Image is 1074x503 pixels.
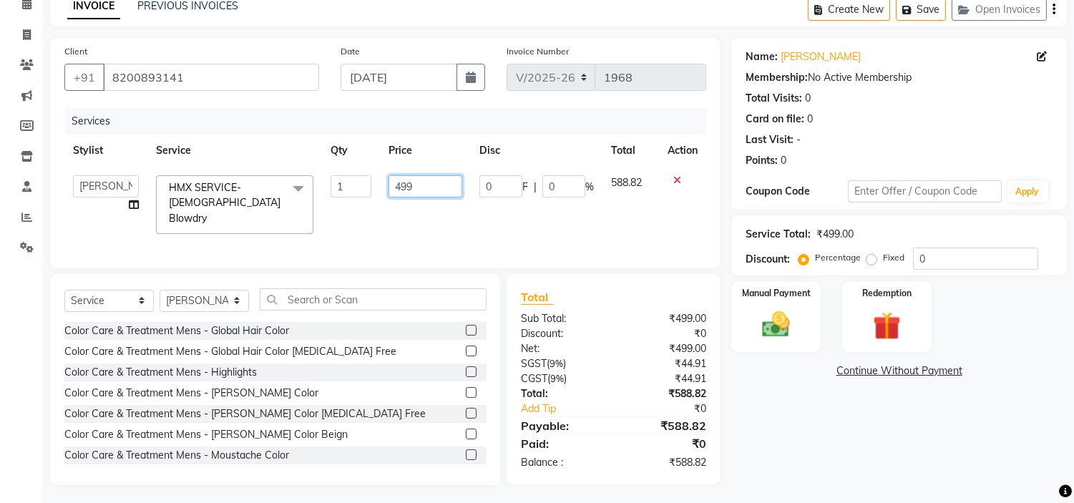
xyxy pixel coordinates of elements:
div: 0 [781,153,786,168]
div: Payable: [510,417,614,434]
div: - [796,132,801,147]
span: CGST [521,372,547,385]
span: 588.82 [611,176,642,189]
div: ₹499.00 [816,227,854,242]
button: Apply [1007,181,1048,202]
th: Service [147,135,322,167]
div: ( ) [510,371,614,386]
div: Sub Total: [510,311,614,326]
div: ₹44.91 [614,371,718,386]
a: Add Tip [510,401,631,416]
span: 9% [550,358,563,369]
span: HMX SERVICE-[DEMOGRAPHIC_DATA] Blowdry [169,181,280,225]
input: Enter Offer / Coupon Code [848,180,1001,202]
img: _cash.svg [753,308,799,341]
button: +91 [64,64,104,91]
div: Coupon Code [746,184,848,199]
div: Net: [510,341,614,356]
label: Manual Payment [742,287,811,300]
div: Services [66,108,717,135]
img: _gift.svg [864,308,909,343]
label: Redemption [862,287,912,300]
div: Color Care & Treatment Mens - Global Hair Color [64,323,289,338]
label: Client [64,45,87,58]
label: Fixed [883,251,904,264]
th: Qty [322,135,380,167]
input: Search or Scan [260,288,487,311]
div: ₹499.00 [614,311,718,326]
div: Service Total: [746,227,811,242]
div: Card on file: [746,112,804,127]
th: Disc [471,135,602,167]
div: ₹499.00 [614,341,718,356]
div: Color Care & Treatment Mens - Moustache Color [64,448,289,463]
div: Paid: [510,435,614,452]
th: Action [659,135,706,167]
label: Date [341,45,360,58]
span: | [534,180,537,195]
div: Color Care & Treatment Mens - [PERSON_NAME] Color [64,386,318,401]
div: Last Visit: [746,132,794,147]
div: Balance : [510,455,614,470]
div: Total Visits: [746,91,802,106]
div: 0 [807,112,813,127]
th: Price [380,135,471,167]
div: ₹0 [614,435,718,452]
div: 0 [805,91,811,106]
th: Total [602,135,659,167]
div: ₹588.82 [614,455,718,470]
div: Membership: [746,70,808,85]
a: x [207,212,213,225]
div: No Active Membership [746,70,1053,85]
div: Color Care & Treatment Mens - [PERSON_NAME] Color [MEDICAL_DATA] Free [64,406,426,421]
input: Search by Name/Mobile/Email/Code [103,64,319,91]
div: ( ) [510,356,614,371]
span: % [585,180,594,195]
div: Color Care & Treatment Mens - Global Hair Color [MEDICAL_DATA] Free [64,344,396,359]
div: ₹44.91 [614,356,718,371]
a: Continue Without Payment [734,363,1064,379]
div: ₹0 [614,326,718,341]
span: F [522,180,528,195]
div: Color Care & Treatment Mens - Highlights [64,365,257,380]
label: Percentage [815,251,861,264]
span: SGST [521,357,547,370]
div: Color Care & Treatment Mens - [PERSON_NAME] Color Beign [64,427,348,442]
div: Name: [746,49,778,64]
div: ₹588.82 [614,417,718,434]
span: 9% [550,373,564,384]
div: ₹588.82 [614,386,718,401]
div: Points: [746,153,778,168]
a: [PERSON_NAME] [781,49,861,64]
div: Total: [510,386,614,401]
div: Discount: [746,252,790,267]
div: ₹0 [631,401,718,416]
span: Total [521,290,554,305]
label: Invoice Number [507,45,569,58]
div: Discount: [510,326,614,341]
th: Stylist [64,135,147,167]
